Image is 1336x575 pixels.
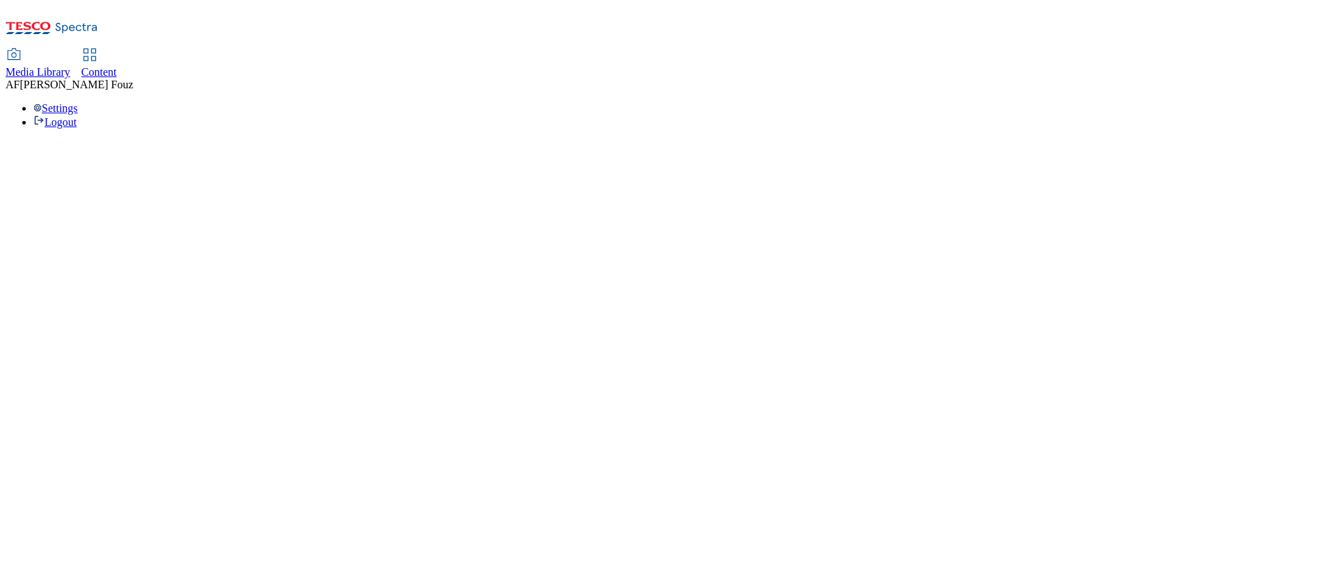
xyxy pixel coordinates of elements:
a: Media Library [6,49,70,79]
span: AF [6,79,19,90]
a: Logout [33,116,77,128]
a: Settings [33,102,78,114]
span: Media Library [6,66,70,78]
span: [PERSON_NAME] Fouz [19,79,133,90]
span: Content [81,66,117,78]
a: Content [81,49,117,79]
